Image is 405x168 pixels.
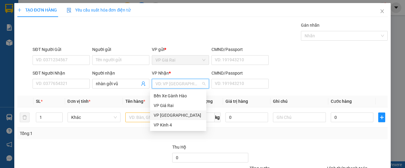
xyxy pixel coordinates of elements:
[152,46,209,53] div: VP gửi
[20,130,157,137] div: Tổng: 1
[150,120,206,130] div: VP Kinh 4
[20,113,30,122] button: delete
[68,99,90,104] span: Đơn vị tính
[33,70,90,76] div: SĐT Người Nhận
[379,115,385,120] span: plus
[150,91,206,101] div: Bến Xe Gành Hào
[154,92,203,99] div: Bến Xe Gành Hào
[141,81,146,86] span: user-add
[92,70,149,76] div: Người nhận
[36,99,41,104] span: SL
[150,101,206,110] div: VP Giá Rai
[301,23,319,28] label: Gán nhãn
[17,8,22,12] span: plus
[67,8,131,12] span: Yêu cầu xuất hóa đơn điện tử
[271,96,328,107] th: Ghi chú
[92,46,149,53] div: Người gửi
[154,102,203,109] div: VP Giá Rai
[154,122,203,128] div: VP Kinh 4
[17,8,57,12] span: TẠO ĐƠN HÀNG
[331,99,352,104] span: Cước hàng
[125,113,178,122] input: VD: Bàn, Ghế
[215,113,221,122] span: kg
[380,9,385,14] span: close
[150,110,206,120] div: VP Sài Gòn
[172,145,186,150] span: Thu Hộ
[155,55,205,65] span: VP Giá Rai
[67,8,72,13] img: icon
[273,113,326,122] input: Ghi Chú
[71,113,117,122] span: Khác
[211,70,269,76] div: CMND/Passport
[378,113,385,122] button: plus
[225,99,248,104] span: Giá trị hàng
[211,46,269,53] div: CMND/Passport
[152,71,169,76] span: VP Nhận
[374,3,391,20] button: Close
[154,112,203,119] div: VP [GEOGRAPHIC_DATA]
[125,99,145,104] span: Tên hàng
[33,46,90,53] div: SĐT Người Gửi
[225,113,268,122] input: 0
